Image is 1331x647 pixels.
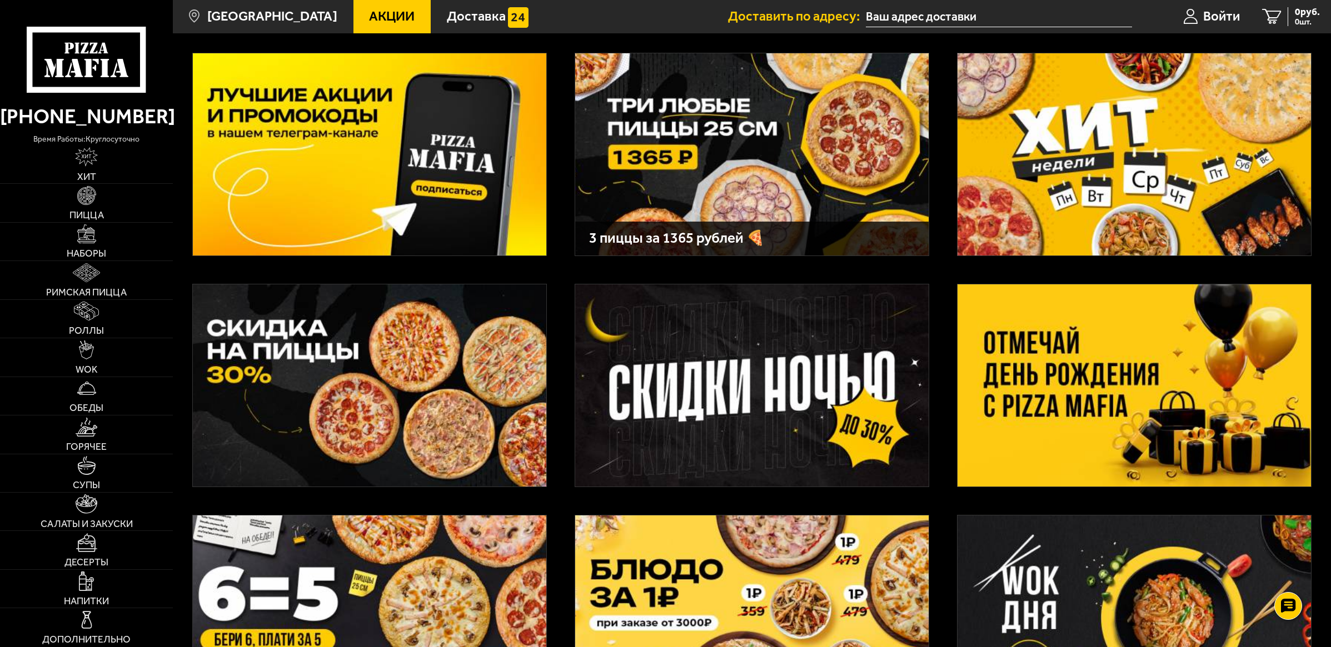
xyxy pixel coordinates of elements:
span: Горячее [66,442,107,452]
span: Римская пицца [46,288,127,297]
img: 15daf4d41897b9f0e9f617042186c801.svg [508,7,529,28]
span: Напитки [64,596,109,606]
a: 3 пиццы за 1365 рублей 🍕 [575,53,929,256]
span: Доставить по адресу: [728,10,866,23]
span: Супы [73,480,100,490]
span: Войти [1203,10,1240,23]
span: Пицца [69,210,104,220]
span: Центральный район, улица Некрасова, 22 [866,7,1132,27]
span: Наборы [67,249,106,258]
span: Дополнительно [42,635,131,644]
input: Ваш адрес доставки [866,7,1132,27]
span: 0 шт. [1295,18,1320,26]
span: Десерты [64,558,108,567]
span: Салаты и закуски [41,519,133,529]
span: WOK [76,365,98,374]
span: 0 руб. [1295,7,1320,17]
span: Обеды [69,403,103,413]
span: Роллы [69,326,104,335]
span: Хит [77,172,96,182]
h3: 3 пиццы за 1365 рублей 🍕 [589,231,915,245]
span: [GEOGRAPHIC_DATA] [207,10,337,23]
span: Акции [369,10,415,23]
span: Доставка [447,10,506,23]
